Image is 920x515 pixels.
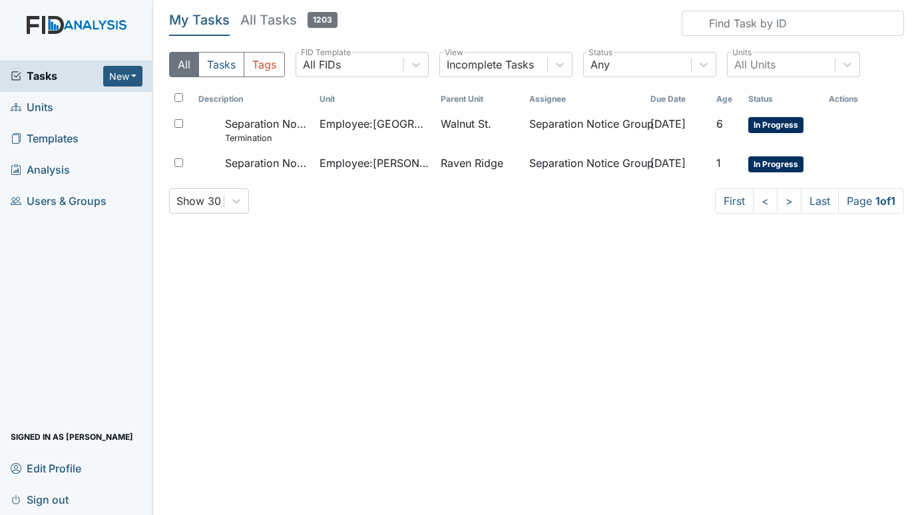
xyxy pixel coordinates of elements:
th: Toggle SortBy [314,88,435,110]
th: Toggle SortBy [711,88,744,110]
th: Assignee [524,88,645,110]
span: [DATE] [650,156,686,170]
a: < [753,188,778,214]
span: In Progress [748,117,804,133]
strong: 1 of 1 [875,194,895,208]
span: Users & Groups [11,191,107,212]
h5: All Tasks [240,11,338,29]
span: Employee : [GEOGRAPHIC_DATA][PERSON_NAME] [320,116,430,132]
a: Last [801,188,839,214]
div: Any [590,57,610,73]
a: Archive [850,155,861,171]
span: Raven Ridge [441,155,503,171]
span: Employee : [PERSON_NAME], [PERSON_NAME] [320,155,430,171]
th: Toggle SortBy [743,88,823,110]
span: Separation Notice Termination [225,116,309,144]
div: Incomplete Tasks [447,57,534,73]
span: Edit Profile [11,458,81,478]
th: Toggle SortBy [435,88,525,110]
button: New [103,66,143,86]
div: All Units [734,57,776,73]
a: Archive [850,116,861,132]
div: Show 30 [176,193,221,209]
a: Delete [871,155,882,171]
input: Toggle All Rows Selected [174,93,183,102]
input: Find Task by ID [682,11,904,36]
button: All [169,52,199,77]
span: Units [11,97,53,118]
a: Delete [871,116,882,132]
span: Page [838,188,904,214]
span: Analysis [11,160,70,180]
small: Termination [225,132,309,144]
span: [DATE] [650,117,686,130]
span: Walnut St. [441,116,491,132]
a: > [777,188,802,214]
span: Separation Notice [225,155,309,171]
div: All FIDs [303,57,341,73]
nav: task-pagination [715,188,904,214]
a: Tasks [11,68,103,84]
span: Templates [11,128,79,149]
div: Type filter [169,52,285,77]
span: Signed in as [PERSON_NAME] [11,427,133,447]
td: Separation Notice Group [524,150,645,178]
h5: My Tasks [169,11,230,29]
span: 1203 [308,12,338,28]
td: Separation Notice Group [524,110,645,150]
span: 6 [716,117,723,130]
th: Toggle SortBy [645,88,710,110]
th: Toggle SortBy [193,88,314,110]
span: Sign out [11,489,69,510]
th: Actions [823,88,890,110]
a: First [715,188,754,214]
span: In Progress [748,156,804,172]
button: Tags [244,52,285,77]
span: 1 [716,156,721,170]
button: Tasks [198,52,244,77]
